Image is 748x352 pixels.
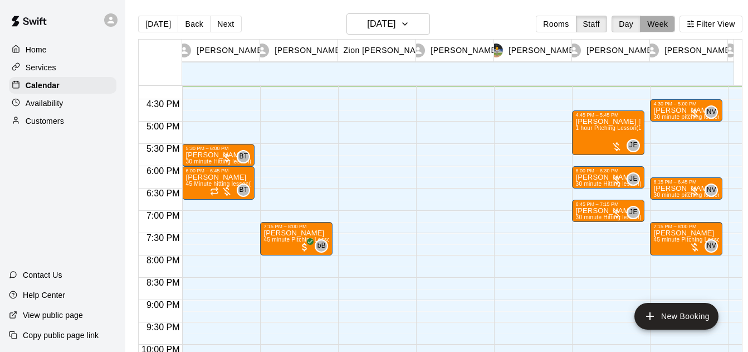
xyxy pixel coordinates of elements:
span: All customers have paid [299,242,310,253]
span: Nathan Volf [709,184,718,197]
span: JE [629,207,638,218]
div: 6:15 PM – 6:45 PM: 30 minute pitching lesson [650,177,722,200]
button: Back [178,16,211,32]
div: brennan Boone [315,239,328,253]
span: 8:30 PM [144,278,183,287]
p: Help Center [23,290,65,301]
button: [DATE] [138,16,178,32]
span: 1 hour Pitching Lesson (Lane 5 (65)) [575,125,671,131]
span: Brandon Taylor [241,150,250,163]
div: Justin Evans [627,172,640,186]
div: 6:45 PM – 7:15 PM: Triston Brawner [572,200,644,222]
p: Services [26,62,56,73]
span: 5:00 PM [144,122,183,131]
div: 4:30 PM – 5:00 PM [653,101,719,107]
p: Availability [26,98,63,109]
p: Copy public page link [23,330,99,341]
span: Nathan Volf [709,239,718,253]
div: Home [9,41,116,58]
div: 4:45 PM – 5:45 PM [575,112,641,118]
div: 7:15 PM – 8:00 PM [263,224,329,229]
a: Availability [9,95,116,112]
div: 5:30 PM – 6:00 PM [185,146,251,151]
button: Filter View [679,16,742,32]
p: Customers [26,115,64,127]
button: Next [210,16,241,32]
span: bB [317,240,326,252]
span: 9:30 PM [144,322,183,332]
p: [PERSON_NAME] [431,45,498,56]
span: Justin Evans [631,139,640,152]
p: [PERSON_NAME] [586,45,654,56]
div: 7:15 PM – 8:00 PM: 45 minute Pitching Lesson [650,222,722,255]
div: Justin Evans [627,139,640,152]
div: 4:45 PM – 5:45 PM: Maddox Farmer [572,110,644,155]
p: [PERSON_NAME] [509,45,576,56]
div: Brandon Taylor [237,184,250,197]
span: 30 minute Hitting lesson (Lane 2 (40)) [185,158,284,165]
p: Contact Us [23,269,62,281]
span: Justin Evans [631,172,640,186]
span: 4:30 PM [144,99,183,109]
button: add [634,303,718,330]
span: NV [707,240,716,252]
div: 6:00 PM – 6:30 PM: Ayden Lathem [572,166,644,189]
span: JE [629,140,638,151]
a: Calendar [9,77,116,94]
span: Nathan Volf [709,105,718,119]
a: Customers [9,113,116,129]
div: 6:45 PM – 7:15 PM [575,201,641,207]
div: 7:15 PM – 8:00 PM: Andrew Colvin [260,222,333,255]
span: 30 minute Hitting lesson (Lane 4 (65)) [575,214,674,220]
button: [DATE] [346,13,430,35]
div: Nathan Volf [705,105,718,119]
p: [PERSON_NAME] [275,45,343,56]
span: 30 minute Hitting lesson (Lane 1 (40)) [575,181,674,187]
h6: [DATE] [367,16,395,32]
span: 9:00 PM [144,300,183,310]
span: 6:30 PM [144,189,183,198]
button: Rooms [536,16,576,32]
span: 7:30 PM [144,233,183,243]
span: Justin Evans [631,206,640,219]
span: NV [707,107,716,118]
div: 7:15 PM – 8:00 PM [653,224,719,229]
span: 45 minute Pitching Lesson (Lane 4 (65)) [263,237,368,243]
button: Week [640,16,675,32]
span: 5:30 PM [144,144,183,153]
p: Home [26,44,47,55]
button: Day [612,16,641,32]
span: 8:00 PM [144,255,183,265]
div: 5:30 PM – 6:00 PM: Cam Carter [182,144,255,166]
p: [PERSON_NAME] [664,45,732,56]
p: Zion [PERSON_NAME] [343,45,430,56]
p: Calendar [26,80,60,91]
span: Recurring event [210,187,219,196]
div: 6:00 PM – 6:45 PM: Austin Taylor [182,166,255,200]
div: Nathan Volf [705,184,718,197]
span: 45 Minute hitting lesson (Lane 5 (65)) [185,181,283,187]
button: Staff [576,16,608,32]
div: 6:00 PM – 6:30 PM [575,168,641,173]
div: Justin Evans [627,206,640,219]
span: NV [707,185,716,196]
span: JE [629,173,638,185]
div: 6:00 PM – 6:45 PM [185,168,251,173]
p: View public page [23,310,83,321]
div: Nathan Volf [705,239,718,253]
span: BT [239,151,248,162]
span: BT [239,185,248,196]
span: brennan Boone [319,239,328,253]
div: 6:15 PM – 6:45 PM [653,179,719,185]
div: Brandon Taylor [237,150,250,163]
a: Services [9,59,116,76]
span: 7:00 PM [144,211,183,220]
img: Mike Morrison III [489,44,503,57]
div: 4:30 PM – 5:00 PM: 30 minute pitching lesson [650,99,722,122]
p: [PERSON_NAME] [197,45,265,56]
span: Brandon Taylor [241,184,250,197]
